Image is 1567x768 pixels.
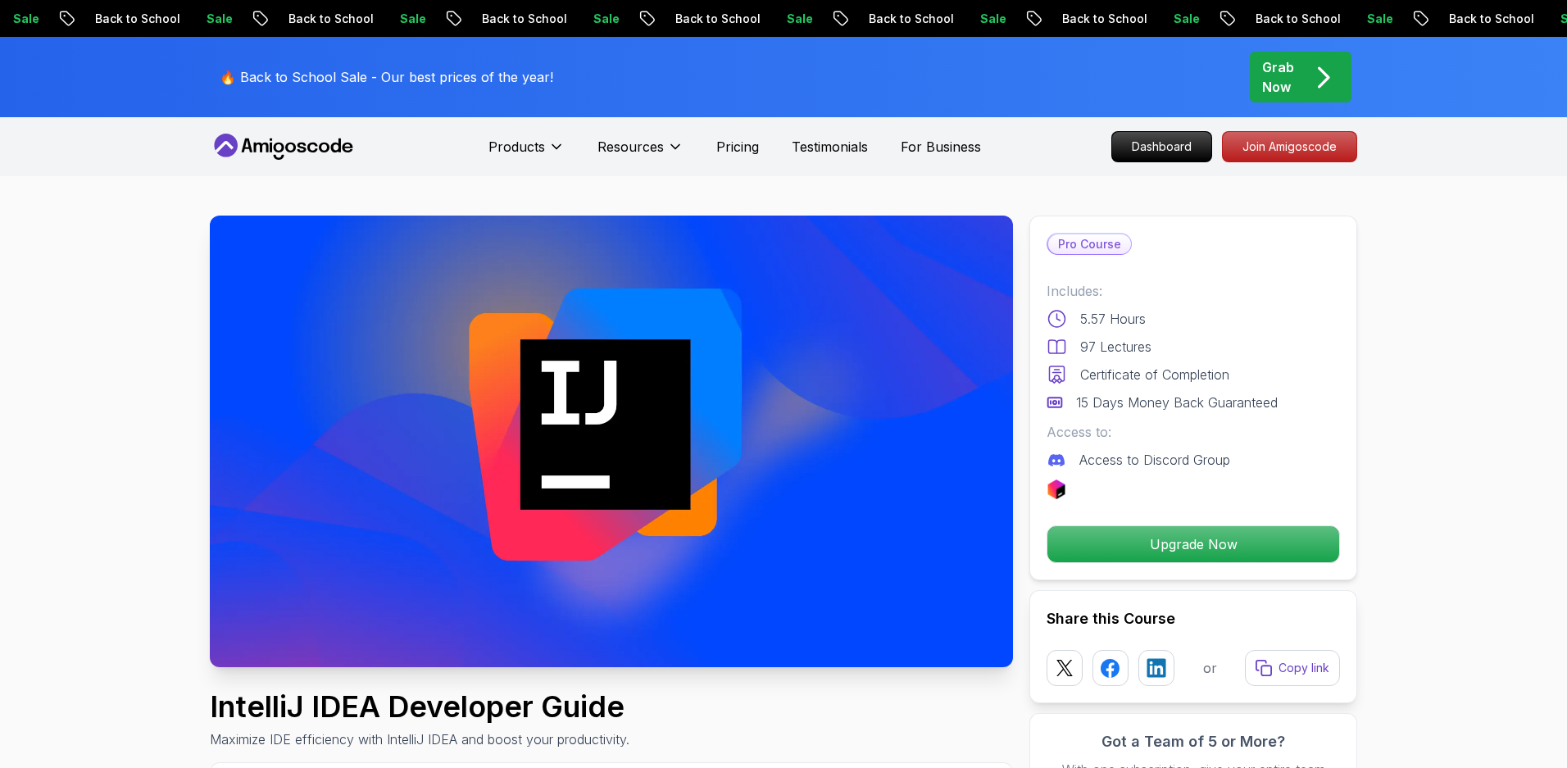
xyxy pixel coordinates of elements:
[792,137,868,157] a: Testimonials
[1245,650,1340,686] button: Copy link
[1047,730,1340,753] h3: Got a Team of 5 or More?
[1080,365,1229,384] p: Certificate of Completion
[1047,525,1340,563] button: Upgrade Now
[488,137,565,170] button: Products
[1240,11,1351,27] p: Back to School
[1223,132,1356,161] p: Join Amigoscode
[210,690,629,723] h1: IntelliJ IDEA Developer Guide
[771,11,824,27] p: Sale
[1080,337,1151,357] p: 97 Lectures
[1047,11,1158,27] p: Back to School
[1203,658,1217,678] p: or
[1076,393,1278,412] p: 15 Days Money Back Guaranteed
[965,11,1017,27] p: Sale
[191,11,243,27] p: Sale
[1047,607,1340,630] h2: Share this Course
[1279,660,1329,676] p: Copy link
[597,137,684,170] button: Resources
[79,11,191,27] p: Back to School
[716,137,759,157] a: Pricing
[1079,450,1230,470] p: Access to Discord Group
[578,11,630,27] p: Sale
[466,11,578,27] p: Back to School
[1048,234,1131,254] p: Pro Course
[1047,281,1340,301] p: Includes:
[1111,131,1212,162] a: Dashboard
[488,137,545,157] p: Products
[384,11,437,27] p: Sale
[660,11,771,27] p: Back to School
[1047,422,1340,442] p: Access to:
[1158,11,1210,27] p: Sale
[1433,11,1545,27] p: Back to School
[210,729,629,749] p: Maximize IDE efficiency with IntelliJ IDEA and boost your productivity.
[220,67,553,87] p: 🔥 Back to School Sale - Our best prices of the year!
[1047,479,1066,499] img: jetbrains logo
[901,137,981,157] a: For Business
[597,137,664,157] p: Resources
[1351,11,1404,27] p: Sale
[1222,131,1357,162] a: Join Amigoscode
[1047,526,1339,562] p: Upgrade Now
[1262,57,1294,97] p: Grab Now
[210,216,1013,667] img: intellij-developer-guide_thumbnail
[273,11,384,27] p: Back to School
[853,11,965,27] p: Back to School
[1112,132,1211,161] p: Dashboard
[1080,309,1146,329] p: 5.57 Hours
